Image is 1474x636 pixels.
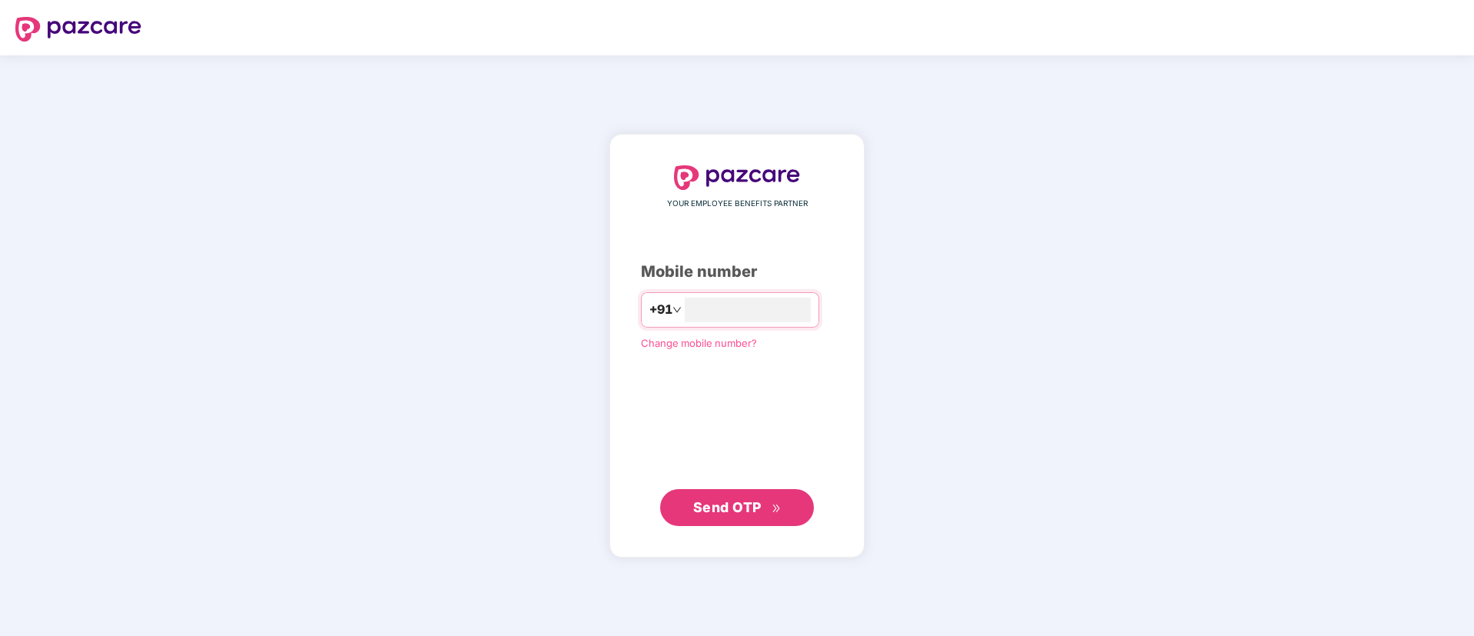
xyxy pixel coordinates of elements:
[660,489,814,526] button: Send OTPdouble-right
[693,499,762,515] span: Send OTP
[641,260,833,284] div: Mobile number
[15,17,141,42] img: logo
[667,198,808,210] span: YOUR EMPLOYEE BENEFITS PARTNER
[772,504,782,514] span: double-right
[641,337,757,349] a: Change mobile number?
[649,300,672,319] span: +91
[674,165,800,190] img: logo
[672,305,682,315] span: down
